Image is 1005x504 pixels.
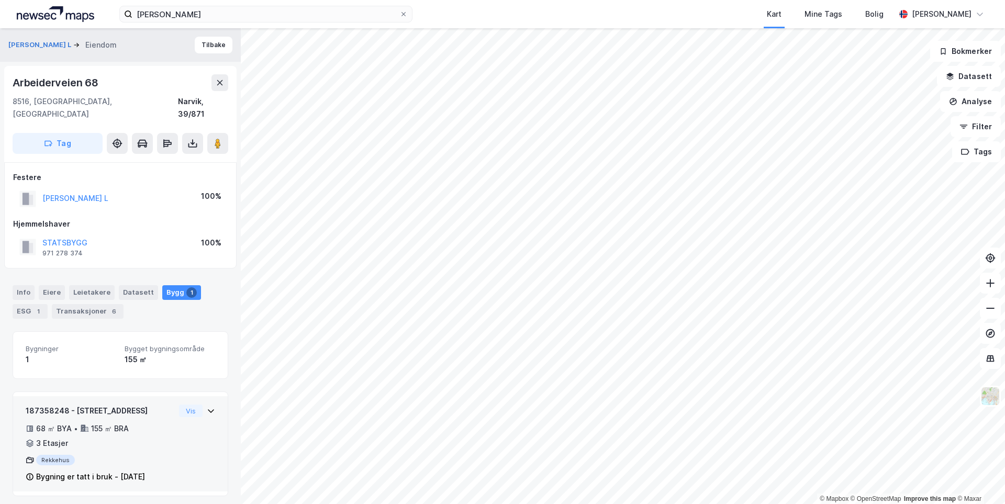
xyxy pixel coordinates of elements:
[820,495,848,502] a: Mapbox
[85,39,117,51] div: Eiendom
[42,249,83,257] div: 971 278 374
[119,285,158,300] div: Datasett
[952,141,1001,162] button: Tags
[17,6,94,22] img: logo.a4113a55bc3d86da70a041830d287a7e.svg
[13,74,100,91] div: Arbeiderveien 68
[13,171,228,184] div: Festere
[26,344,116,353] span: Bygninger
[13,133,103,154] button: Tag
[132,6,399,22] input: Søk på adresse, matrikkel, gårdeiere, leietakere eller personer
[805,8,842,20] div: Mine Tags
[109,306,119,317] div: 6
[39,285,65,300] div: Eiere
[52,304,124,319] div: Transaksjoner
[865,8,884,20] div: Bolig
[767,8,781,20] div: Kart
[74,424,78,433] div: •
[201,190,221,203] div: 100%
[937,66,1001,87] button: Datasett
[36,471,145,483] div: Bygning er tatt i bruk - [DATE]
[179,405,203,417] button: Vis
[13,304,48,319] div: ESG
[8,40,73,50] button: [PERSON_NAME] L
[953,454,1005,504] div: Kontrollprogram for chat
[904,495,956,502] a: Improve this map
[940,91,1001,112] button: Analyse
[91,422,129,435] div: 155 ㎡ BRA
[13,218,228,230] div: Hjemmelshaver
[951,116,1001,137] button: Filter
[69,285,115,300] div: Leietakere
[178,95,228,120] div: Narvik, 39/871
[36,422,72,435] div: 68 ㎡ BYA
[125,344,215,353] span: Bygget bygningsområde
[162,285,201,300] div: Bygg
[851,495,901,502] a: OpenStreetMap
[36,437,68,450] div: 3 Etasjer
[980,386,1000,406] img: Z
[201,237,221,249] div: 100%
[13,285,35,300] div: Info
[930,41,1001,62] button: Bokmerker
[195,37,232,53] button: Tilbake
[953,454,1005,504] iframe: Chat Widget
[186,287,197,298] div: 1
[912,8,971,20] div: [PERSON_NAME]
[13,95,178,120] div: 8516, [GEOGRAPHIC_DATA], [GEOGRAPHIC_DATA]
[26,405,175,417] div: 187358248 - [STREET_ADDRESS]
[33,306,43,317] div: 1
[125,353,215,366] div: 155 ㎡
[26,353,116,366] div: 1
